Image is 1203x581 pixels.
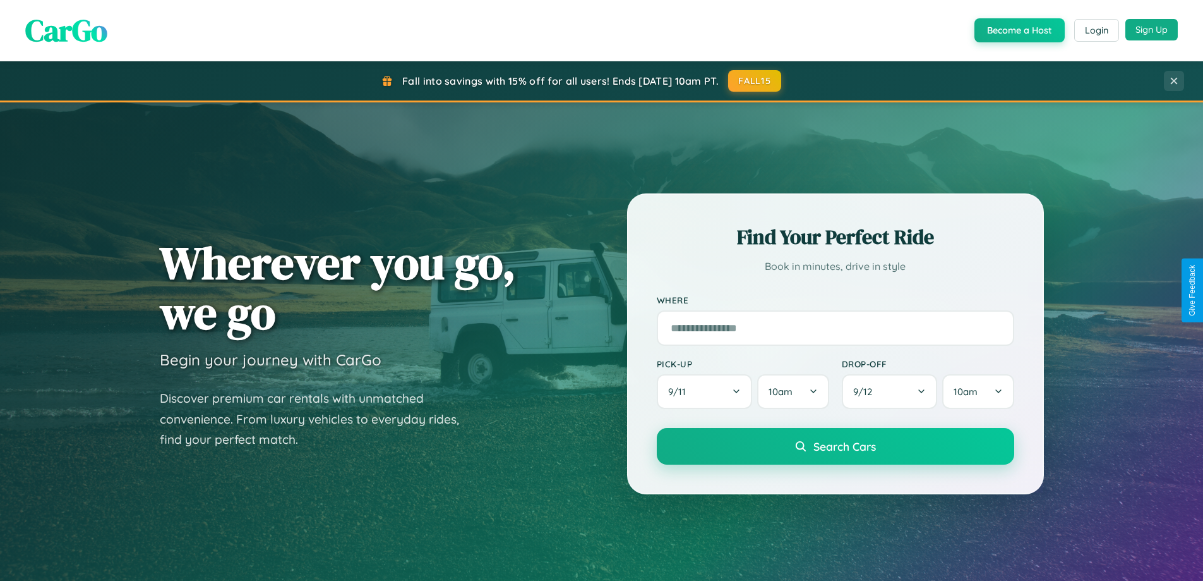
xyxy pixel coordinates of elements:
button: Login [1074,19,1119,42]
button: FALL15 [728,70,781,92]
span: 9 / 11 [668,386,692,398]
button: 10am [757,374,829,409]
label: Where [657,295,1014,305]
h3: Begin your journey with CarGo [160,350,381,369]
button: Sign Up [1125,19,1178,40]
span: CarGo [25,9,107,51]
label: Pick-up [657,358,829,369]
span: 10am [769,386,793,398]
h2: Find Your Perfect Ride [657,223,1014,251]
button: 9/11 [657,374,753,409]
button: Search Cars [657,428,1014,465]
span: Search Cars [813,439,876,453]
h1: Wherever you go, we go [160,238,516,338]
button: 10am [942,374,1014,409]
span: Fall into savings with 15% off for all users! Ends [DATE] 10am PT. [402,75,719,87]
p: Book in minutes, drive in style [657,257,1014,276]
button: Become a Host [974,18,1065,42]
span: 10am [954,386,978,398]
div: Give Feedback [1188,265,1197,316]
p: Discover premium car rentals with unmatched convenience. From luxury vehicles to everyday rides, ... [160,388,476,450]
span: 9 / 12 [853,386,878,398]
button: 9/12 [842,374,938,409]
label: Drop-off [842,358,1014,369]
